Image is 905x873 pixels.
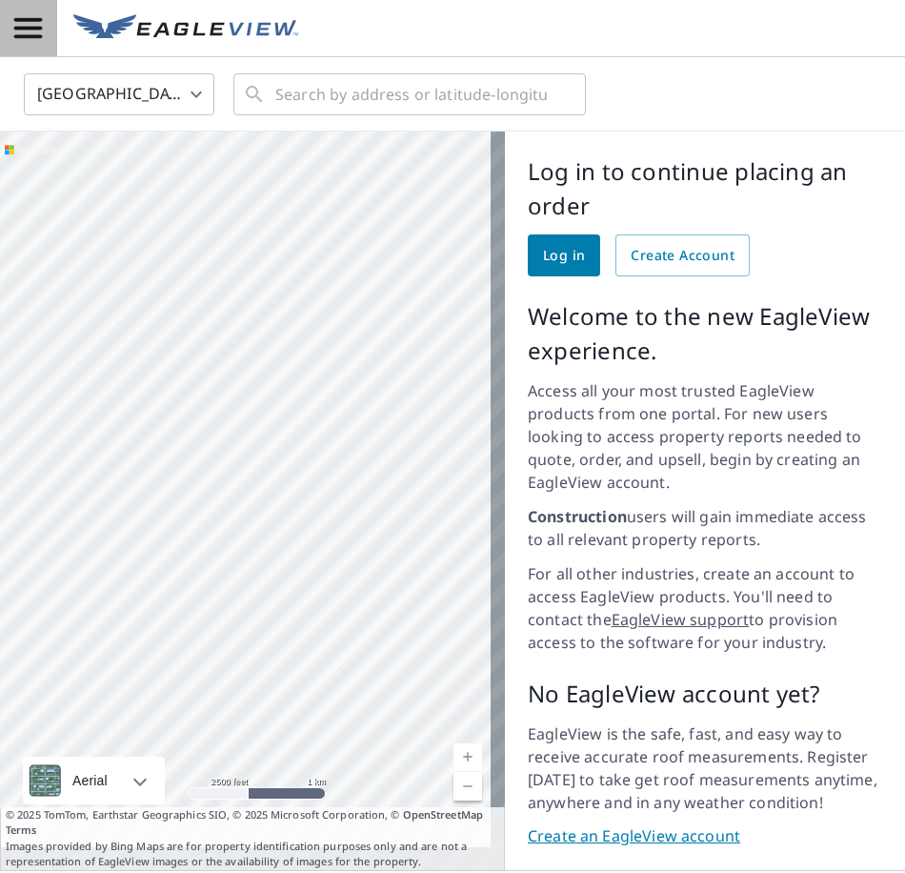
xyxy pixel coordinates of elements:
[453,743,482,772] a: Current Level 13, Zoom In
[23,757,165,804] div: Aerial
[6,807,499,839] span: © 2025 TomTom, Earthstar Geographics SIO, © 2025 Microsoft Corporation, ©
[24,68,214,121] div: [GEOGRAPHIC_DATA]
[275,68,547,121] input: Search by address or latitude-longitude
[528,722,882,814] p: EagleView is the safe, fast, and easy way to receive accurate roof measurements. Register [DATE] ...
[403,807,483,822] a: OpenStreetMap
[528,677,882,711] p: No EagleView account yet?
[6,822,37,837] a: Terms
[615,234,750,276] a: Create Account
[453,772,482,801] a: Current Level 13, Zoom Out
[612,609,750,630] a: EagleView support
[543,244,585,268] span: Log in
[528,234,600,276] a: Log in
[67,757,113,804] div: Aerial
[528,505,882,551] p: users will gain immediate access to all relevant property reports.
[528,299,882,368] p: Welcome to the new EagleView experience.
[631,244,734,268] span: Create Account
[528,506,627,527] strong: Construction
[528,562,882,654] p: For all other industries, create an account to access EagleView products. You'll need to contact ...
[528,825,882,847] a: Create an EagleView account
[528,379,882,494] p: Access all your most trusted EagleView products from one portal. For new users looking to access ...
[528,154,882,223] p: Log in to continue placing an order
[73,14,298,43] img: EV Logo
